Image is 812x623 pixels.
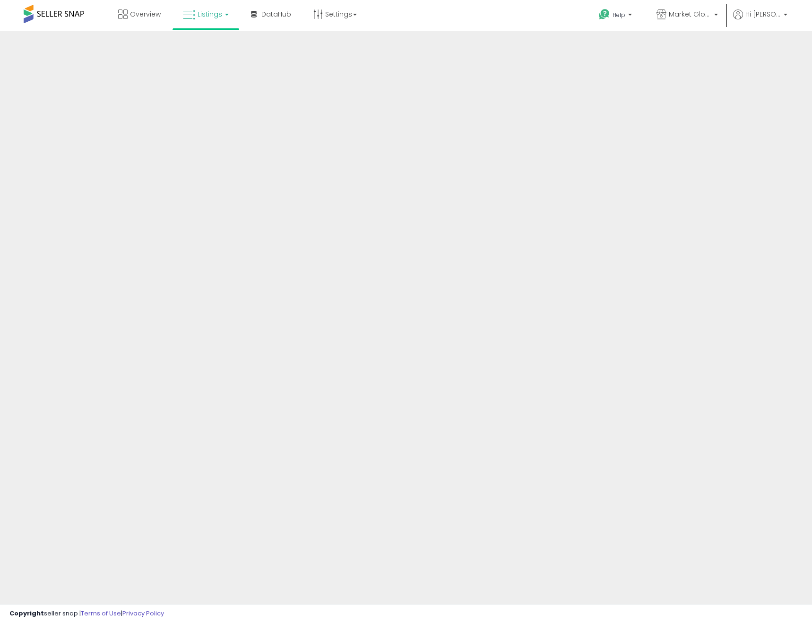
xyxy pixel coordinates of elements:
[130,9,161,19] span: Overview
[198,9,222,19] span: Listings
[261,9,291,19] span: DataHub
[733,9,787,31] a: Hi [PERSON_NAME]
[591,1,641,31] a: Help
[598,9,610,20] i: Get Help
[745,9,781,19] span: Hi [PERSON_NAME]
[613,11,625,19] span: Help
[669,9,711,19] span: Market Global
